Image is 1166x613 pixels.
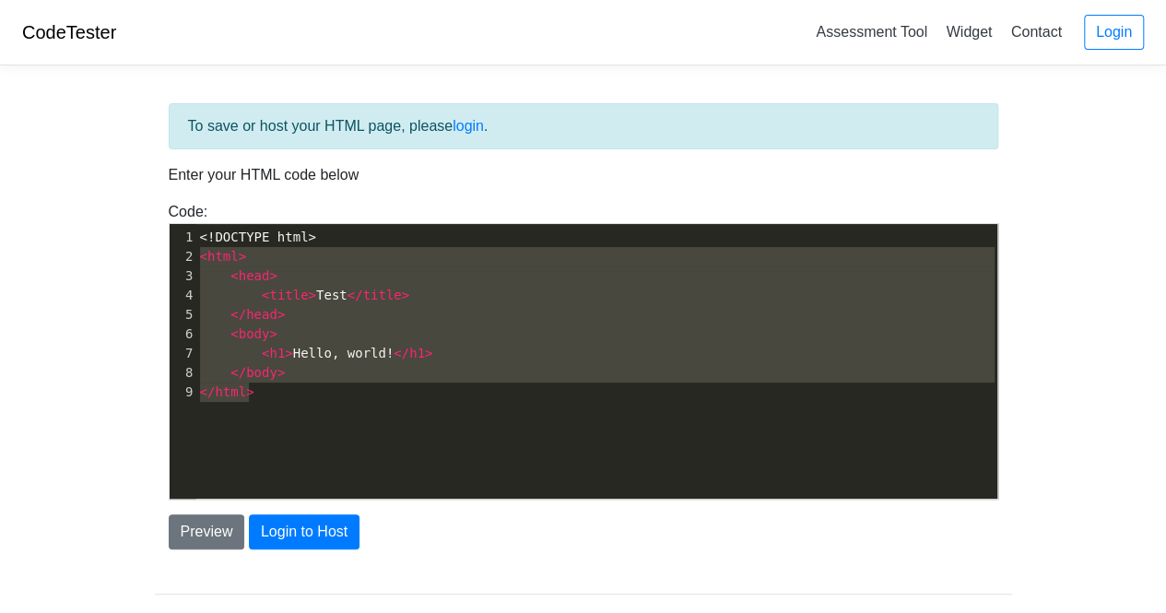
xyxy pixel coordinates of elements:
span: <!DOCTYPE html> [200,230,316,244]
span: Test [200,288,410,302]
div: 4 [170,286,196,305]
div: 2 [170,247,196,266]
span: > [402,288,409,302]
span: h1 [409,346,425,360]
span: > [277,365,285,380]
div: 1 [170,228,196,247]
span: > [246,384,253,399]
span: < [262,346,269,360]
div: 9 [170,383,196,402]
span: head [239,268,270,283]
div: 5 [170,305,196,324]
span: body [246,365,277,380]
a: Login [1084,15,1144,50]
span: </ [200,384,216,399]
a: Contact [1004,17,1069,47]
span: title [363,288,402,302]
span: html [207,249,239,264]
span: </ [230,365,246,380]
span: < [230,326,238,341]
div: 6 [170,324,196,344]
span: > [425,346,432,360]
a: Widget [938,17,999,47]
button: Login to Host [249,514,359,549]
span: html [215,384,246,399]
button: Preview [169,514,245,549]
span: title [269,288,308,302]
p: Enter your HTML code below [169,164,998,186]
span: body [239,326,270,341]
span: </ [347,288,363,302]
span: > [269,326,277,341]
span: </ [230,307,246,322]
span: < [262,288,269,302]
a: login [453,118,484,134]
span: Hello, world! [200,346,433,360]
span: < [230,268,238,283]
div: To save or host your HTML page, please . [169,103,998,149]
span: head [246,307,277,322]
span: > [277,307,285,322]
span: < [200,249,207,264]
span: > [239,249,246,264]
span: h1 [269,346,285,360]
span: </ [394,346,409,360]
a: Assessment Tool [808,17,935,47]
div: 8 [170,363,196,383]
span: > [309,288,316,302]
a: CodeTester [22,22,116,42]
span: > [269,268,277,283]
div: 7 [170,344,196,363]
div: Code: [155,201,1012,500]
span: > [285,346,292,360]
div: 3 [170,266,196,286]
